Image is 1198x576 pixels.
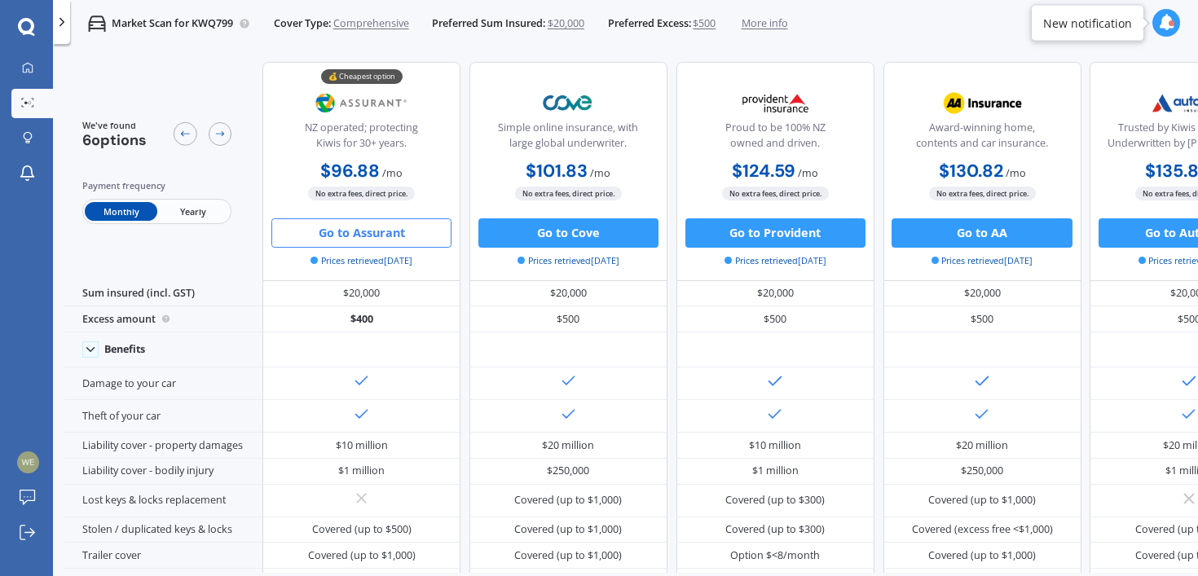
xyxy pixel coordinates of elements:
[732,160,795,182] b: $124.59
[725,522,825,537] div: Covered (up to $300)
[676,306,874,332] div: $500
[82,119,147,132] span: We've found
[64,281,262,307] div: Sum insured (incl. GST)
[798,166,818,180] span: / mo
[727,85,824,121] img: Provident.png
[64,400,262,433] div: Theft of your car
[514,493,622,508] div: Covered (up to $1,000)
[514,522,622,537] div: Covered (up to $1,000)
[749,438,801,453] div: $10 million
[693,16,716,31] span: $500
[469,306,667,332] div: $500
[883,281,1081,307] div: $20,000
[157,202,229,221] span: Yearly
[338,464,385,478] div: $1 million
[1043,15,1132,31] div: New notification
[896,121,1068,157] div: Award-winning home, contents and car insurance.
[520,85,617,121] img: Cove.webp
[64,517,262,543] div: Stolen / duplicated keys & locks
[336,438,388,453] div: $10 million
[482,121,654,157] div: Simple online insurance, with large global underwriter.
[64,459,262,485] div: Liability cover - bodily injury
[547,464,589,478] div: $250,000
[64,485,262,517] div: Lost keys & locks replacement
[64,433,262,459] div: Liability cover - property damages
[82,130,147,150] span: 6 options
[928,493,1036,508] div: Covered (up to $1,000)
[542,438,594,453] div: $20 million
[64,367,262,400] div: Damage to your car
[1006,166,1026,180] span: / mo
[722,187,829,200] span: No extra fees, direct price.
[271,218,451,248] button: Go to Assurant
[689,121,861,157] div: Proud to be 100% NZ owned and driven.
[308,548,416,563] div: Covered (up to $1,000)
[112,16,233,31] p: Market Scan for KWQ799
[321,69,403,84] div: 💰 Cheapest option
[956,438,1008,453] div: $20 million
[752,464,799,478] div: $1 million
[64,543,262,569] div: Trailer cover
[515,187,622,200] span: No extra fees, direct price.
[275,121,448,157] div: NZ operated; protecting Kiwis for 30+ years.
[333,16,409,31] span: Comprehensive
[311,254,412,267] span: Prices retrieved [DATE]
[676,281,874,307] div: $20,000
[85,202,156,221] span: Monthly
[929,187,1036,200] span: No extra fees, direct price.
[308,187,415,200] span: No extra fees, direct price.
[469,281,667,307] div: $20,000
[320,160,380,182] b: $96.88
[548,16,584,31] span: $20,000
[518,254,619,267] span: Prices retrieved [DATE]
[312,522,412,537] div: Covered (up to $500)
[883,306,1081,332] div: $500
[17,451,39,473] img: 8ab6bc97445a4216ae38cc1ed046a951
[685,218,865,248] button: Go to Provident
[928,548,1036,563] div: Covered (up to $1,000)
[88,15,106,33] img: car.f15378c7a67c060ca3f3.svg
[526,160,588,182] b: $101.83
[892,218,1072,248] button: Go to AA
[939,160,1003,182] b: $130.82
[912,522,1053,537] div: Covered (excess free <$1,000)
[274,16,331,31] span: Cover Type:
[262,281,460,307] div: $20,000
[262,306,460,332] div: $400
[608,16,691,31] span: Preferred Excess:
[730,548,820,563] div: Option $<8/month
[313,85,410,121] img: Assurant.png
[514,548,622,563] div: Covered (up to $1,000)
[934,85,1031,121] img: AA.webp
[961,464,1003,478] div: $250,000
[742,16,788,31] span: More info
[82,178,232,193] div: Payment frequency
[432,16,545,31] span: Preferred Sum Insured:
[64,306,262,332] div: Excess amount
[104,343,145,356] div: Benefits
[725,493,825,508] div: Covered (up to $300)
[725,254,826,267] span: Prices retrieved [DATE]
[932,254,1033,267] span: Prices retrieved [DATE]
[478,218,658,248] button: Go to Cove
[590,166,610,180] span: / mo
[382,166,403,180] span: / mo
